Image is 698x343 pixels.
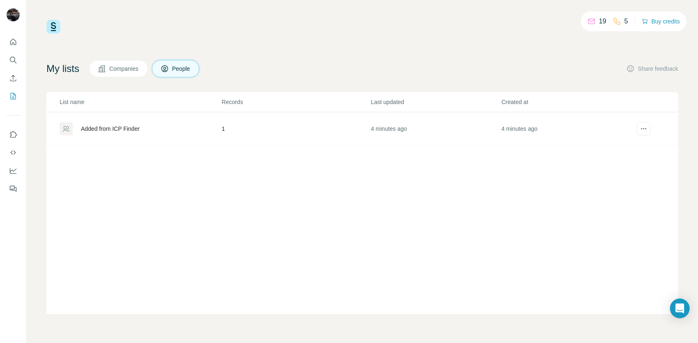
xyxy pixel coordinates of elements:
span: Companies [109,65,139,73]
td: 1 [221,112,371,146]
p: 5 [624,16,628,26]
td: 4 minutes ago [371,112,501,146]
button: Feedback [7,181,20,196]
p: Records [222,98,370,106]
button: My lists [7,89,20,104]
img: Surfe Logo [46,20,60,34]
button: Dashboard [7,163,20,178]
p: Created at [502,98,631,106]
span: People [172,65,191,73]
button: Use Surfe on LinkedIn [7,127,20,142]
h4: My lists [46,62,79,75]
p: List name [60,98,221,106]
p: 19 [599,16,606,26]
button: Use Surfe API [7,145,20,160]
button: Share feedback [627,65,678,73]
img: Avatar [7,8,20,21]
button: actions [637,122,650,135]
div: Added from ICP Finder [81,125,140,133]
td: 4 minutes ago [501,112,632,146]
p: Last updated [371,98,501,106]
button: Enrich CSV [7,71,20,86]
button: Buy credits [642,16,680,27]
div: Open Intercom Messenger [670,299,690,318]
button: Quick start [7,35,20,49]
button: Search [7,53,20,67]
